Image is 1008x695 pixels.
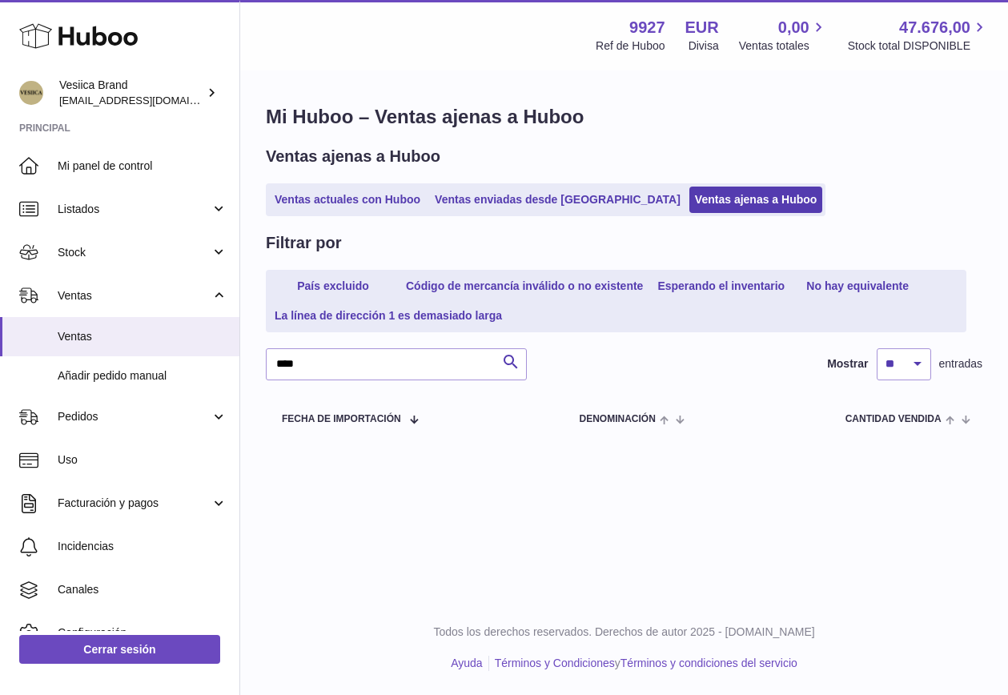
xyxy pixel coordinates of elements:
[429,187,686,213] a: Ventas enviadas desde [GEOGRAPHIC_DATA]
[19,635,220,664] a: Cerrar sesión
[58,539,227,554] span: Incidencias
[793,273,922,299] a: No hay equivalente
[58,496,211,511] span: Facturación y pagos
[58,329,227,344] span: Ventas
[739,17,828,54] a: 0,00 Ventas totales
[685,17,719,38] strong: EUR
[579,414,655,424] span: Denominación
[689,187,823,213] a: Ventas ajenas a Huboo
[400,273,649,299] a: Código de mercancía inválido o no existente
[58,582,227,597] span: Canales
[827,356,868,372] label: Mostrar
[58,452,227,468] span: Uso
[848,38,989,54] span: Stock total DISPONIBLE
[269,187,426,213] a: Ventas actuales con Huboo
[620,657,797,669] a: Términos y condiciones del servicio
[58,159,227,174] span: Mi panel de control
[269,303,508,329] a: La línea de dirección 1 es demasiado larga
[58,245,211,260] span: Stock
[58,202,211,217] span: Listados
[739,38,828,54] span: Ventas totales
[282,414,401,424] span: Fecha de importación
[848,17,989,54] a: 47.676,00 Stock total DISPONIBLE
[58,409,211,424] span: Pedidos
[629,17,665,38] strong: 9927
[845,414,942,424] span: Cantidad vendida
[19,81,43,105] img: logistic@vesiica.com
[778,17,809,38] span: 0,00
[899,17,970,38] span: 47.676,00
[59,78,203,108] div: Vesiica Brand
[266,232,341,254] h2: Filtrar por
[269,273,397,299] a: País excluido
[939,356,982,372] span: entradas
[652,273,790,299] a: Esperando el inventario
[266,146,440,167] h2: Ventas ajenas a Huboo
[253,625,995,640] p: Todos los derechos reservados. Derechos de autor 2025 - [DOMAIN_NAME]
[59,94,235,106] span: [EMAIL_ADDRESS][DOMAIN_NAME]
[58,625,227,641] span: Configuración
[58,288,211,303] span: Ventas
[689,38,719,54] div: Divisa
[495,657,615,669] a: Términos y Condiciones
[58,368,227,384] span: Añadir pedido manual
[489,656,797,671] li: y
[266,104,982,130] h1: Mi Huboo – Ventas ajenas a Huboo
[451,657,482,669] a: Ayuda
[596,38,665,54] div: Ref de Huboo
